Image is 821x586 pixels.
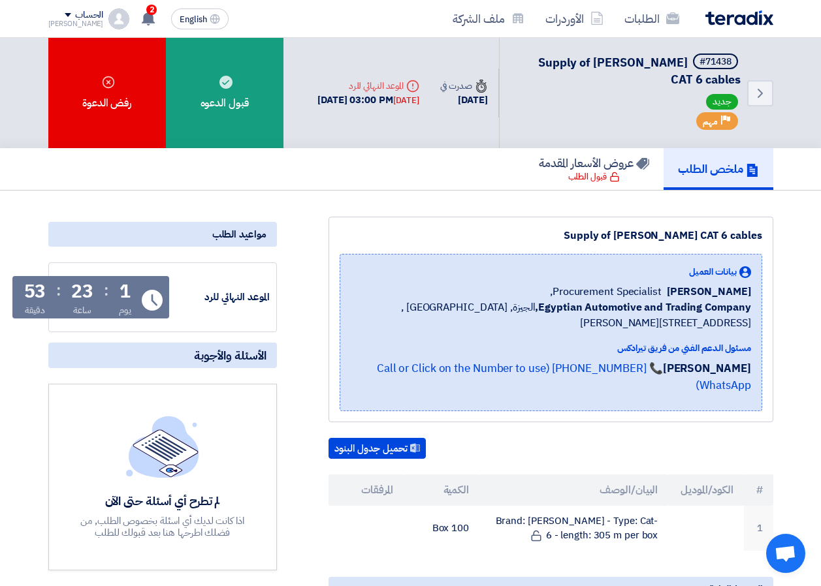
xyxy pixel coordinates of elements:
button: English [171,8,229,29]
div: 23 [71,283,93,301]
div: قبول الدعوه [166,38,283,148]
img: Teradix logo [705,10,773,25]
div: اذا كانت لديك أي اسئلة بخصوص الطلب, من فضلك اطرحها هنا بعد قبولك للطلب [67,515,258,538]
span: الجيزة, [GEOGRAPHIC_DATA] ,[STREET_ADDRESS][PERSON_NAME] [351,300,751,331]
strong: [PERSON_NAME] [663,360,751,377]
a: الطلبات [614,3,690,34]
div: : [104,279,108,302]
th: المرفقات [329,474,404,506]
div: : [56,279,61,302]
a: 📞 [PHONE_NUMBER] (Call or Click on the Number to use WhatsApp) [377,360,751,393]
span: مهم [703,116,718,128]
a: ملف الشركة [442,3,535,34]
span: بيانات العميل [689,265,737,279]
span: الأسئلة والأجوبة [194,348,266,363]
div: دقيقة [25,303,45,317]
div: الموعد النهائي للرد [317,79,419,93]
span: English [180,15,207,24]
img: profile_test.png [108,8,129,29]
div: الحساب [75,10,103,21]
th: الكمية [404,474,479,506]
div: 53 [24,283,46,301]
div: مسئول الدعم الفني من فريق تيرادكس [351,341,751,355]
div: 1 [120,283,131,301]
button: تحميل جدول البنود [329,438,426,459]
div: #71438 [700,57,732,67]
span: جديد [706,94,738,110]
div: Open chat [766,534,805,573]
td: 100 Box [404,506,479,551]
span: Procurement Specialist, [550,284,662,300]
a: عروض الأسعار المقدمة قبول الطلب [524,148,664,190]
span: Supply of [PERSON_NAME] CAT 6 cables [538,54,741,88]
div: يوم [119,303,131,317]
span: [PERSON_NAME] [667,284,751,300]
h5: عروض الأسعار المقدمة [539,155,649,170]
div: مواعيد الطلب [48,222,277,247]
a: الأوردرات [535,3,614,34]
td: 1 [744,506,773,551]
div: Supply of [PERSON_NAME] CAT 6 cables [340,228,762,243]
div: رفض الدعوة [48,38,166,148]
b: Egyptian Automotive and Trading Company, [535,300,750,315]
div: [DATE] [393,94,419,107]
th: # [744,474,773,506]
th: البيان/الوصف [479,474,668,506]
div: [DATE] [440,93,487,108]
h5: Supply of Legrand CAT 6 cables [515,54,741,87]
div: [PERSON_NAME] [48,20,104,27]
div: الموعد النهائي للرد [172,290,270,305]
img: empty_state_list.svg [126,416,199,477]
div: [DATE] 03:00 PM [317,93,419,108]
div: قبول الطلب [568,170,620,183]
span: 2 [146,5,157,15]
div: لم تطرح أي أسئلة حتى الآن [67,493,258,508]
div: صدرت في [440,79,487,93]
a: ملخص الطلب [664,148,773,190]
th: الكود/الموديل [668,474,744,506]
div: ساعة [73,303,92,317]
td: Brand: [PERSON_NAME] - Type: Cat-6 - length: 305 m per box [479,506,668,551]
h5: ملخص الطلب [678,161,759,176]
